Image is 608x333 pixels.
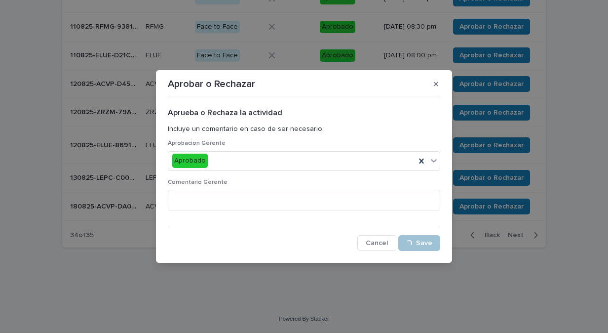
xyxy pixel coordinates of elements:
[172,154,208,168] div: Aprobado
[168,78,255,90] p: Aprobar o Rechazar
[366,240,388,247] span: Cancel
[168,125,440,133] p: Incluye un comentario en caso de ser necesario.
[398,235,440,251] button: Save
[416,240,432,247] span: Save
[168,108,440,118] h2: Aprueba o Rechaza la actividad
[168,140,226,146] span: Aprobacion Gerente
[357,235,396,251] button: Cancel
[168,179,228,185] span: Comentario Gerente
